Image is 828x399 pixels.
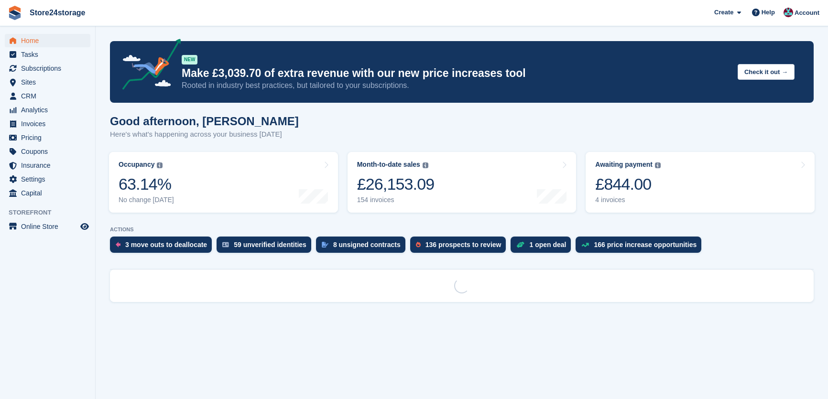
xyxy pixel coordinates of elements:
[516,241,524,248] img: deal-1b604bf984904fb50ccaf53a9ad4b4a5d6e5aea283cecdc64d6e3604feb123c2.svg
[234,241,306,248] div: 59 unverified identities
[157,162,163,168] img: icon-info-grey-7440780725fd019a000dd9b08b2336e03edf1995a4989e88bcd33f0948082b44.svg
[21,62,78,75] span: Subscriptions
[21,131,78,144] span: Pricing
[110,226,814,233] p: ACTIONS
[5,145,90,158] a: menu
[5,103,90,117] a: menu
[119,174,174,194] div: 63.14%
[110,115,299,128] h1: Good afternoon, [PERSON_NAME]
[21,220,78,233] span: Online Store
[348,152,577,213] a: Month-to-date sales £26,153.09 154 invoices
[322,242,328,248] img: contract_signature_icon-13c848040528278c33f63329250d36e43548de30e8caae1d1a13099fd9432cc5.svg
[5,186,90,200] a: menu
[333,241,401,248] div: 8 unsigned contracts
[116,242,120,248] img: move_outs_to_deallocate_icon-f764333ba52eb49d3ac5e1228854f67142a1ed5810a6f6cc68b1a99e826820c5.svg
[110,237,217,258] a: 3 move outs to deallocate
[5,48,90,61] a: menu
[586,152,815,213] a: Awaiting payment £844.00 4 invoices
[784,8,793,17] img: George
[316,237,410,258] a: 8 unsigned contracts
[576,237,706,258] a: 166 price increase opportunities
[5,220,90,233] a: menu
[595,161,653,169] div: Awaiting payment
[357,196,435,204] div: 154 invoices
[217,237,316,258] a: 59 unverified identities
[114,39,181,93] img: price-adjustments-announcement-icon-8257ccfd72463d97f412b2fc003d46551f7dbcb40ab6d574587a9cd5c0d94...
[5,62,90,75] a: menu
[357,174,435,194] div: £26,153.09
[529,241,566,248] div: 1 open deal
[655,162,661,168] img: icon-info-grey-7440780725fd019a000dd9b08b2336e03edf1995a4989e88bcd33f0948082b44.svg
[109,152,338,213] a: Occupancy 63.14% No change [DATE]
[738,64,795,80] button: Check it out →
[21,145,78,158] span: Coupons
[119,196,174,204] div: No change [DATE]
[425,241,501,248] div: 136 prospects to review
[182,55,197,65] div: NEW
[5,75,90,89] a: menu
[5,173,90,186] a: menu
[21,34,78,47] span: Home
[5,117,90,130] a: menu
[21,186,78,200] span: Capital
[595,174,661,194] div: £844.00
[182,66,730,80] p: Make £3,039.70 of extra revenue with our new price increases tool
[423,162,428,168] img: icon-info-grey-7440780725fd019a000dd9b08b2336e03edf1995a4989e88bcd33f0948082b44.svg
[21,159,78,172] span: Insurance
[762,8,775,17] span: Help
[222,242,229,248] img: verify_identity-adf6edd0f0f0b5bbfe63781bf79b02c33cf7c696d77639b501bdc392416b5a36.svg
[9,208,95,217] span: Storefront
[21,89,78,103] span: CRM
[125,241,207,248] div: 3 move outs to deallocate
[79,221,90,232] a: Preview store
[21,173,78,186] span: Settings
[5,89,90,103] a: menu
[110,129,299,140] p: Here's what's happening across your business [DATE]
[795,8,819,18] span: Account
[594,241,697,248] div: 166 price increase opportunities
[595,196,661,204] div: 4 invoices
[5,159,90,172] a: menu
[511,237,576,258] a: 1 open deal
[21,48,78,61] span: Tasks
[119,161,154,169] div: Occupancy
[5,34,90,47] a: menu
[21,75,78,89] span: Sites
[357,161,420,169] div: Month-to-date sales
[416,242,421,248] img: prospect-51fa495bee0391a8d652442698ab0144808aea92771e9ea1ae160a38d050c398.svg
[8,6,22,20] img: stora-icon-8386f47178a22dfd0bd8f6a31ec36ba5ce8667c1dd55bd0f319d3a0aa187defe.svg
[714,8,733,17] span: Create
[26,5,89,21] a: Store24storage
[21,117,78,130] span: Invoices
[5,131,90,144] a: menu
[21,103,78,117] span: Analytics
[410,237,511,258] a: 136 prospects to review
[182,80,730,91] p: Rooted in industry best practices, but tailored to your subscriptions.
[581,243,589,247] img: price_increase_opportunities-93ffe204e8149a01c8c9dc8f82e8f89637d9d84a8eef4429ea346261dce0b2c0.svg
